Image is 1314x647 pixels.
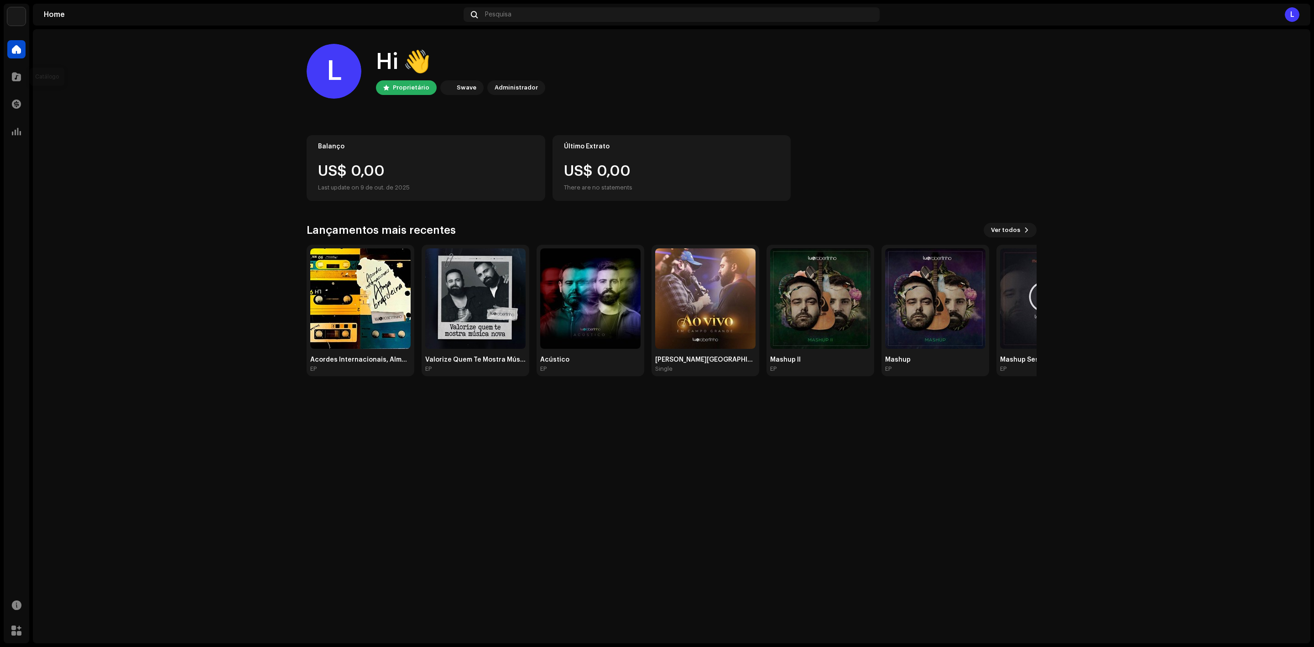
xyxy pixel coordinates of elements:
div: L [1285,7,1299,22]
div: EP [425,365,432,373]
img: dc1ca2bf-1e6a-459d-9d64-fe9d8905cd89 [655,248,756,349]
div: Valorize Quem Te Mostra Música Nova [425,356,526,363]
img: 1710b61e-6121-4e79-a126-bcb8d8a2a180 [442,82,453,93]
img: 49de1db3-edba-4435-b38d-4bd2ccc32871 [1000,248,1100,349]
div: EP [540,365,547,373]
div: EP [310,365,317,373]
div: Mashup [885,356,985,363]
img: 741ccf83-8beb-4bcc-a348-3daf0ae8cfcf [310,248,411,349]
h3: Lançamentos mais recentes [307,223,456,237]
span: Pesquisa [485,11,511,18]
div: Hi 👋 [376,47,545,77]
div: [PERSON_NAME][GEOGRAPHIC_DATA] (Ao Vivo) [655,356,756,363]
div: Balanço [318,143,534,150]
div: Home [44,11,460,18]
img: 1710b61e-6121-4e79-a126-bcb8d8a2a180 [7,7,26,26]
div: EP [885,365,892,373]
div: Swave [457,82,476,93]
div: EP [770,365,777,373]
div: Acústico [540,356,641,363]
div: Acordes Internacionais, Alma Brasileira [310,356,411,363]
re-o-card-value: Último Extrato [553,135,791,201]
img: 378fdcd0-4887-4de1-92c5-9a3494b4bef8 [885,248,985,349]
div: Proprietário [393,82,429,93]
div: Mashup II [770,356,871,363]
button: Ver todos [984,223,1037,237]
div: Último Extrato [564,143,780,150]
div: Single [655,365,673,373]
span: Ver todos [991,221,1020,239]
div: There are no statements [564,182,632,193]
div: L [307,44,361,99]
img: 136901ab-4d3b-407c-8a32-8fda53cd72c1 [770,248,871,349]
div: Mashup Sessions [1000,356,1100,363]
div: EP [1000,365,1006,373]
div: Last update on 9 de out. de 2025 [318,182,534,193]
img: 1dd677d2-7655-4651-886c-e62fb56b87af [425,248,526,349]
re-o-card-value: Balanço [307,135,545,201]
div: Administrador [495,82,538,93]
img: 1fa08a18-1e3c-4972-874d-ac0aa4a824ca [540,248,641,349]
